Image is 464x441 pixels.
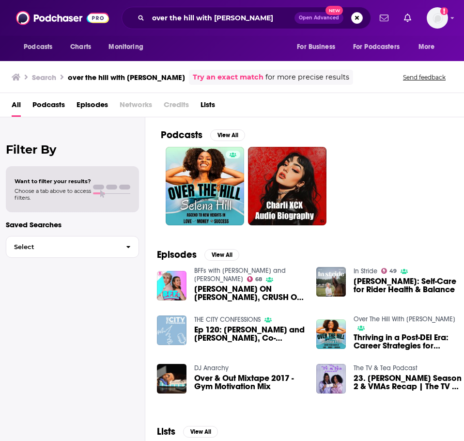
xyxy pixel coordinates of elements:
a: Episodes [77,97,108,117]
a: 49 [381,268,397,274]
span: 23. [PERSON_NAME] Season 2 & VMAs Recap | The TV & Tea Podcast [354,374,464,391]
a: 68 [247,276,263,282]
img: User Profile [427,7,448,29]
a: Thriving in a Post-DEI Era: Career Strategies for Uncertain Times [354,333,464,350]
a: EpisodesView All [157,249,239,261]
p: Saved Searches [6,220,139,229]
button: View All [183,426,218,438]
span: for more precise results [265,72,349,83]
a: Over & Out Mixtape 2017 - Gym Motivation Mix [194,374,305,391]
a: Podcasts [32,97,65,117]
a: ListsView All [157,425,218,438]
span: Ep 120: [PERSON_NAME] and [PERSON_NAME], Co-Founders of Official Partner- Challenges and Lessons ... [194,326,305,342]
button: open menu [412,38,447,56]
button: Open AdvancedNew [294,12,343,24]
a: Charts [64,38,97,56]
span: Podcasts [24,40,52,54]
img: 23. Hanna Season 2 & VMAs Recap | The TV & Tea Podcast [316,364,346,394]
span: [PERSON_NAME]: Self-Care for Rider Health & Balance [354,277,464,294]
svg: Add a profile image [440,7,448,15]
button: Select [6,236,139,258]
span: More [418,40,435,54]
span: 49 [389,269,397,273]
span: Logged in as GregKubie [427,7,448,29]
span: Credits [164,97,189,117]
button: Send feedback [400,73,449,81]
span: Monitoring [108,40,143,54]
a: DJ Anarchy [194,364,229,372]
div: Search podcasts, credits, & more... [122,7,371,29]
a: Show notifications dropdown [400,10,415,26]
img: Ep 120: Hilla Narov and Samantha Woolf, Co-Founders of Official Partner- Challenges and Lessons a... [157,315,186,345]
img: Over & Out Mixtape 2017 - Gym Motivation Mix [157,364,186,394]
h3: Search [32,73,56,82]
span: For Podcasters [353,40,400,54]
span: 68 [255,277,262,282]
button: open menu [290,38,347,56]
a: Selena O’Hanlon: Self-Care for Rider Health & Balance [354,277,464,294]
a: The TV & Tea Podcast [354,364,418,372]
a: BFFs with Josh Richards and Brianna Chickenfry [194,267,286,283]
a: BRECKIE HILL ON LIVVY DUNNE BEEF, CRUSH ON JOSH RICHARDS, AND BIG ANNOUNCEMENT — BFFs EP. 122 [194,285,305,301]
h2: Podcasts [161,129,202,141]
a: Show notifications dropdown [376,10,392,26]
button: open menu [17,38,65,56]
button: open menu [102,38,155,56]
a: PodcastsView All [161,129,245,141]
h2: Lists [157,425,175,438]
span: [PERSON_NAME] ON [PERSON_NAME], CRUSH ON [PERSON_NAME], AND [PERSON_NAME] ANNOUNCEMENT — BFFs EP.... [194,285,305,301]
a: Ep 120: Hilla Narov and Samantha Woolf, Co-Founders of Official Partner- Challenges and Lessons a... [194,326,305,342]
span: Charts [70,40,91,54]
button: View All [204,249,239,261]
a: Over The Hill With Selena Hill [354,315,455,323]
span: Networks [120,97,152,117]
img: BRECKIE HILL ON LIVVY DUNNE BEEF, CRUSH ON JOSH RICHARDS, AND BIG ANNOUNCEMENT — BFFs EP. 122 [157,271,186,300]
button: open menu [347,38,414,56]
a: In Stride [354,267,377,275]
h3: over the hill with [PERSON_NAME] [68,73,185,82]
h2: Filter By [6,142,139,157]
a: THE CITY CONFESSIONS [194,315,261,324]
a: Try an exact match [193,72,263,83]
a: 23. Hanna Season 2 & VMAs Recap | The TV & Tea Podcast [354,374,464,391]
span: Open Advanced [299,16,339,20]
button: Show profile menu [427,7,448,29]
img: Selena O’Hanlon: Self-Care for Rider Health & Balance [316,267,346,297]
span: For Business [297,40,335,54]
span: Choose a tab above to access filters. [15,188,91,201]
h2: Episodes [157,249,197,261]
img: Podchaser - Follow, Share and Rate Podcasts [16,9,109,27]
span: Want to filter your results? [15,178,91,185]
input: Search podcasts, credits, & more... [148,10,294,26]
a: All [12,97,21,117]
button: View All [210,129,245,141]
a: Lists [201,97,215,117]
span: New [325,6,343,15]
span: Select [6,244,118,250]
img: Thriving in a Post-DEI Era: Career Strategies for Uncertain Times [316,319,346,349]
